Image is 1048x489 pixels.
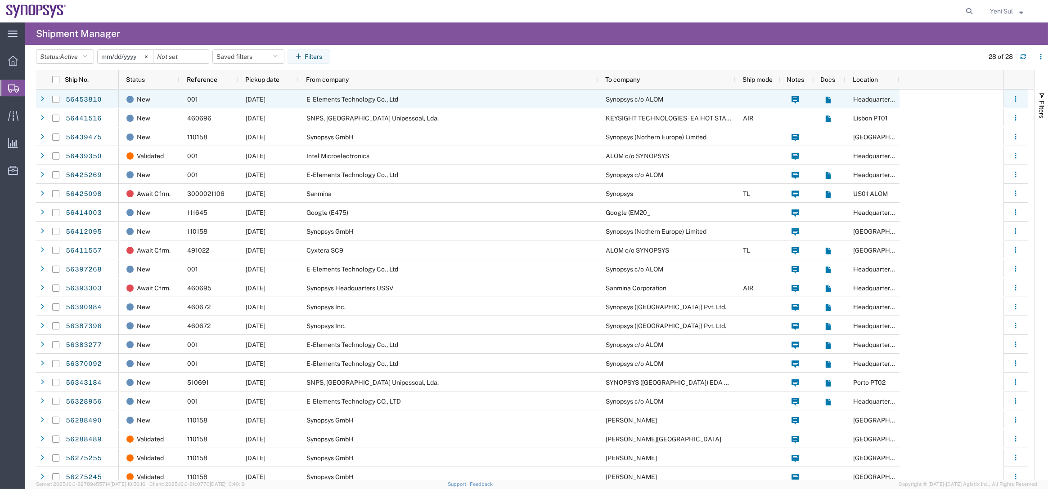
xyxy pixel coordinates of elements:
[65,395,102,409] a: 56328956
[743,115,753,122] span: AIR
[306,360,398,367] span: E-Elements Technology Co., Ltd
[989,52,1013,62] div: 28 of 28
[306,436,354,443] span: Synopsys GmbH
[137,335,150,354] span: New
[306,473,354,480] span: Synopsys GmbH
[606,417,657,424] span: Roberto Anelli
[210,481,245,487] span: [DATE] 10:40:19
[65,432,102,447] a: 56288489
[606,247,669,254] span: ALOM c/o SYNOPSYS
[853,379,886,386] span: Porto PT02
[246,398,265,405] span: 07/29/2025
[606,209,650,216] span: Google (EM20_
[853,398,911,405] span: Headquarters USSV
[853,115,888,122] span: Lisbon PT01
[853,417,935,424] span: Munich DE24
[212,49,284,64] button: Saved filters
[306,171,398,178] span: E-Elements Technology Co., Ltd
[65,168,102,182] a: 56425269
[36,481,145,487] span: Server: 2025.16.0-82789e55714
[306,341,398,348] span: E-Elements Technology Co., Ltd
[65,300,102,315] a: 56390984
[306,115,439,122] span: SNPS, Portugal Unipessoal, Lda.
[470,481,493,487] a: Feedback
[448,481,470,487] a: Support
[899,480,1037,488] span: Copyright © [DATE]-[DATE] Agistix Inc., All Rights Reserved
[606,228,706,235] span: Synopsys (Nothern Europe) Limited
[65,206,102,220] a: 56414003
[65,244,102,258] a: 56411557
[606,379,785,386] span: SYNOPSYS (INDIA) EDA SOFTWARE PVT. LTD
[137,392,150,411] span: New
[606,152,669,160] span: ALOM c/o SYNOPSYS
[137,449,164,467] span: Validated
[187,379,209,386] span: 510691
[6,4,67,18] img: logo
[853,285,911,292] span: Headquarters USSV
[187,417,207,424] span: 110158
[742,76,773,83] span: Ship mode
[606,454,657,462] span: Nathalie MELOUX
[246,379,265,386] span: 08/01/2025
[853,171,911,178] span: Headquarters USSV
[137,109,150,128] span: New
[306,152,369,160] span: Intel Microelectronics
[153,50,209,63] input: Not set
[246,209,265,216] span: 08/06/2025
[137,260,150,279] span: New
[606,285,666,292] span: Sanmina Corporation
[606,115,735,122] span: KEYSIGHT TECHNOLOGIES - EA HOT STAGE
[853,152,911,160] span: Headquarters USSV
[306,398,401,405] span: E-Elements Technology CO., LTD
[187,266,198,273] span: 001
[187,76,217,83] span: Reference
[606,266,663,273] span: Synopsys c/o ALOM
[187,473,207,480] span: 110158
[990,6,1013,16] span: Yeni Sul
[853,303,911,311] span: Headquarters USSV
[288,49,330,64] button: Filters
[853,133,935,141] span: Munich DE24
[246,228,265,235] span: 08/08/2025
[65,357,102,371] a: 56370092
[246,417,265,424] span: 08/11/2025
[187,398,198,405] span: 001
[853,247,934,254] span: Hyderabad IN09
[606,303,726,311] span: Synopsys (India) Pvt. Ltd.
[137,203,150,222] span: New
[246,454,265,462] span: 08/04/2025
[606,96,663,103] span: Synopsys c/o ALOM
[853,360,911,367] span: Headquarters USSV
[137,147,164,165] span: Validated
[187,247,209,254] span: 491022
[743,247,750,254] span: TL
[137,90,150,109] span: New
[137,128,150,147] span: New
[149,481,245,487] span: Client: 2025.16.0-8fc0770
[306,209,348,216] span: Google (E475)
[743,190,750,197] span: TL
[246,96,265,103] span: 08/13/2025
[137,411,150,430] span: New
[306,247,343,254] span: Cyxtera SC9
[606,133,706,141] span: Synopsys (Nothern Europe) Limited
[137,354,150,373] span: New
[787,76,804,83] span: Notes
[306,285,393,292] span: Synopsys Headquarters USSV
[65,413,102,428] a: 56288490
[306,454,354,462] span: Synopsys GmbH
[110,481,145,487] span: [DATE] 10:56:16
[306,96,398,103] span: E-Elements Technology Co., Ltd
[853,209,911,216] span: Headquarters USSV
[65,319,102,333] a: 56387396
[306,190,332,197] span: Sanmina
[137,373,150,392] span: New
[1038,101,1045,118] span: Filters
[187,322,211,329] span: 460672
[65,130,102,145] a: 56439475
[853,190,888,197] span: US01 ALOM
[246,285,265,292] span: 08/05/2025
[306,379,439,386] span: SNPS, Portugal Unipessoal, Lda.
[65,187,102,201] a: 56425098
[853,436,935,443] span: Munich DE24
